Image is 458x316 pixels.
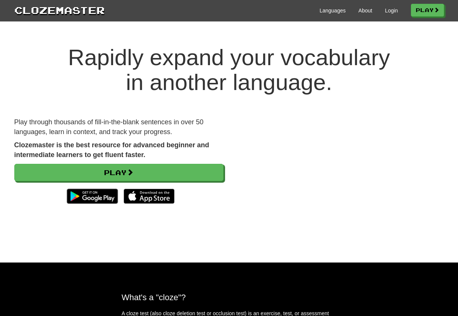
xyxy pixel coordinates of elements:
[14,164,224,181] a: Play
[124,189,175,204] img: Download_on_the_App_Store_Badge_US-UK_135x40-25178aeef6eb6b83b96f5f2d004eda3bffbb37122de64afbaef7...
[122,293,337,302] h2: What's a "cloze"?
[358,7,372,14] a: About
[411,4,444,17] a: Play
[385,7,398,14] a: Login
[14,3,105,17] a: Clozemaster
[14,141,209,159] strong: Clozemaster is the best resource for advanced beginner and intermediate learners to get fluent fa...
[14,118,224,137] p: Play through thousands of fill-in-the-blank sentences in over 50 languages, learn in context, and...
[63,185,121,208] img: Get it on Google Play
[320,7,346,14] a: Languages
